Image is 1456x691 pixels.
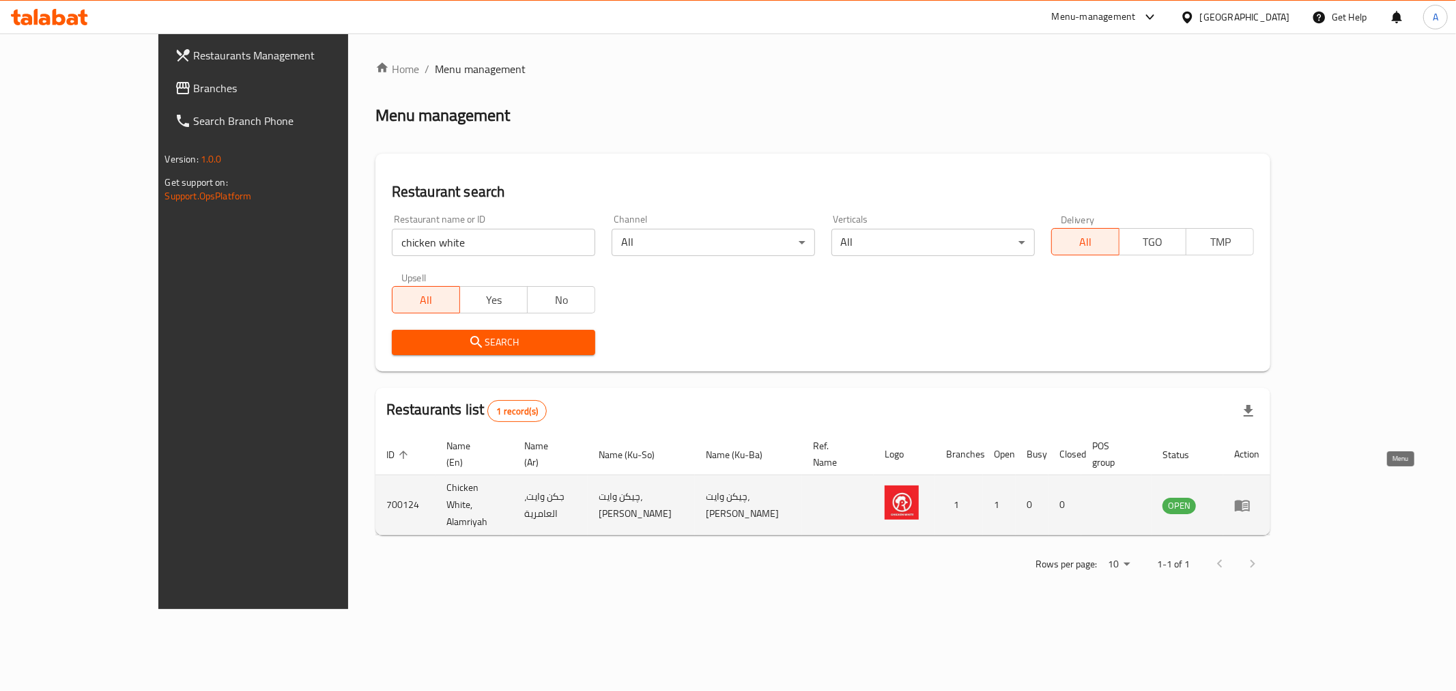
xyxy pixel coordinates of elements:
[375,61,1271,77] nav: breadcrumb
[201,150,222,168] span: 1.0.0
[436,475,514,535] td: Chicken White, Alamriyah
[588,475,695,535] td: چیکن وایت، [PERSON_NAME]
[1125,232,1182,252] span: TGO
[194,113,390,129] span: Search Branch Phone
[1162,498,1196,513] span: OPEN
[1052,9,1136,25] div: Menu-management
[165,150,199,168] span: Version:
[1036,556,1097,573] p: Rows per page:
[885,485,919,520] img: Chicken White, Alamriyah
[1092,438,1135,470] span: POS group
[375,434,1271,535] table: enhanced table
[1119,228,1187,255] button: TGO
[1057,232,1114,252] span: All
[488,405,546,418] span: 1 record(s)
[446,438,498,470] span: Name (En)
[1016,475,1048,535] td: 0
[165,187,252,205] a: Support.OpsPlatform
[375,104,510,126] h2: Menu management
[813,438,857,470] span: Ref. Name
[392,229,595,256] input: Search for restaurant name or ID..
[392,286,460,313] button: All
[164,39,401,72] a: Restaurants Management
[1232,395,1265,427] div: Export file
[1200,10,1290,25] div: [GEOGRAPHIC_DATA]
[386,447,412,463] span: ID
[435,61,526,77] span: Menu management
[983,475,1016,535] td: 1
[194,47,390,64] span: Restaurants Management
[398,290,455,310] span: All
[524,438,571,470] span: Name (Ar)
[1192,232,1248,252] span: TMP
[1048,475,1081,535] td: 0
[401,272,427,282] label: Upsell
[935,434,983,475] th: Branches
[1048,434,1081,475] th: Closed
[1162,498,1196,514] div: OPEN
[375,475,436,535] td: 700124
[425,61,429,77] li: /
[487,400,547,422] div: Total records count
[527,286,595,313] button: No
[392,182,1255,202] h2: Restaurant search
[1433,10,1438,25] span: A
[466,290,522,310] span: Yes
[403,334,584,351] span: Search
[983,434,1016,475] th: Open
[706,447,780,463] span: Name (Ku-Ba)
[165,173,228,191] span: Get support on:
[1157,556,1190,573] p: 1-1 of 1
[1051,228,1119,255] button: All
[459,286,528,313] button: Yes
[533,290,590,310] span: No
[1102,554,1135,575] div: Rows per page:
[194,80,390,96] span: Branches
[831,229,1035,256] div: All
[874,434,935,475] th: Logo
[164,104,401,137] a: Search Branch Phone
[1061,214,1095,224] label: Delivery
[1223,434,1270,475] th: Action
[164,72,401,104] a: Branches
[695,475,802,535] td: چیکن وایت، [PERSON_NAME]
[612,229,815,256] div: All
[386,399,547,422] h2: Restaurants list
[1162,447,1207,463] span: Status
[513,475,588,535] td: جكن وايت، العامرية
[599,447,672,463] span: Name (Ku-So)
[392,330,595,355] button: Search
[1016,434,1048,475] th: Busy
[935,475,983,535] td: 1
[1186,228,1254,255] button: TMP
